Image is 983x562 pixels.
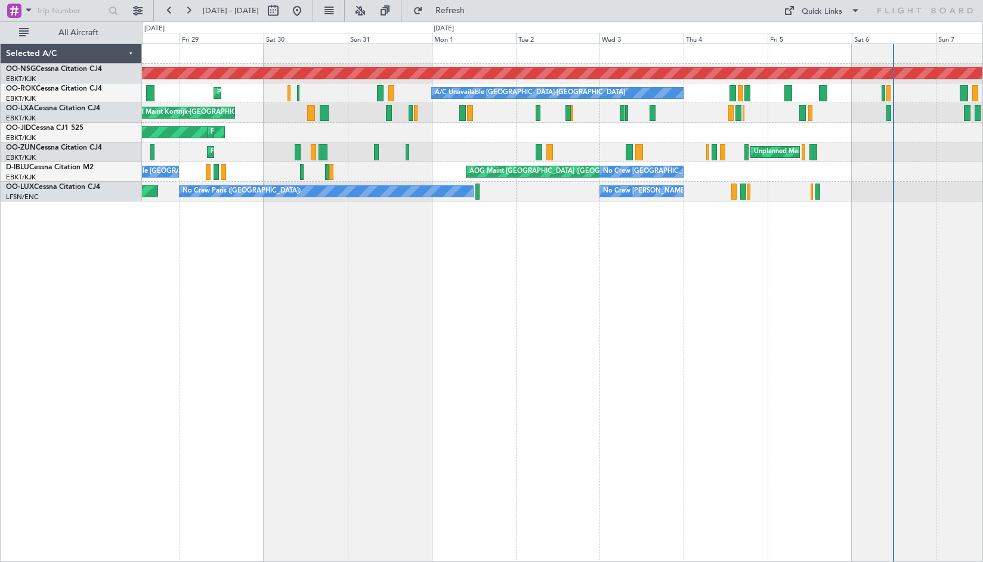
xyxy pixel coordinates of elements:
[6,144,36,151] span: OO-ZUN
[6,66,36,73] span: OO-NSG
[13,23,129,42] button: All Aircraft
[6,105,34,112] span: OO-LXA
[6,94,36,103] a: EBKT/KJK
[6,85,102,92] a: OO-ROKCessna Citation CJ4
[6,105,100,112] a: OO-LXACessna Citation CJ4
[6,153,36,162] a: EBKT/KJK
[516,33,600,44] div: Tue 2
[407,1,479,20] button: Refresh
[183,182,301,200] div: No Crew Paris ([GEOGRAPHIC_DATA])
[6,125,84,132] a: OO-JIDCessna CJ1 525
[778,1,866,20] button: Quick Links
[425,7,475,15] span: Refresh
[211,143,350,161] div: Planned Maint Kortrijk-[GEOGRAPHIC_DATA]
[599,33,684,44] div: Wed 3
[264,33,348,44] div: Sat 30
[852,33,936,44] div: Sat 6
[36,2,105,20] input: Trip Number
[6,164,29,171] span: D-IBLU
[6,173,36,182] a: EBKT/KJK
[768,33,852,44] div: Fri 5
[684,33,768,44] div: Thu 4
[754,143,950,161] div: Unplanned Maint [GEOGRAPHIC_DATA] ([GEOGRAPHIC_DATA])
[180,33,264,44] div: Fri 29
[6,192,39,201] a: LFSN/ENC
[6,184,100,191] a: OO-LUXCessna Citation CJ4
[6,184,34,191] span: OO-LUX
[435,84,625,102] div: A/C Unavailable [GEOGRAPHIC_DATA]-[GEOGRAPHIC_DATA]
[119,104,258,122] div: Planned Maint Kortrijk-[GEOGRAPHIC_DATA]
[6,144,102,151] a: OO-ZUNCessna Citation CJ4
[432,33,516,44] div: Mon 1
[6,74,36,83] a: EBKT/KJK
[802,6,842,18] div: Quick Links
[6,66,102,73] a: OO-NSGCessna Citation CJ4
[6,114,36,123] a: EBKT/KJK
[469,163,676,181] div: AOG Maint [GEOGRAPHIC_DATA] ([GEOGRAPHIC_DATA] National)
[6,164,94,171] a: D-IBLUCessna Citation M2
[211,123,350,141] div: Planned Maint Kortrijk-[GEOGRAPHIC_DATA]
[434,24,454,34] div: [DATE]
[348,33,432,44] div: Sun 31
[6,125,31,132] span: OO-JID
[31,29,126,37] span: All Aircraft
[603,182,746,200] div: No Crew [PERSON_NAME] ([PERSON_NAME])
[6,85,36,92] span: OO-ROK
[203,5,259,16] span: [DATE] - [DATE]
[6,133,36,142] a: EBKT/KJK
[603,163,803,181] div: No Crew [GEOGRAPHIC_DATA] ([GEOGRAPHIC_DATA] National)
[217,84,356,102] div: Planned Maint Kortrijk-[GEOGRAPHIC_DATA]
[144,24,165,34] div: [DATE]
